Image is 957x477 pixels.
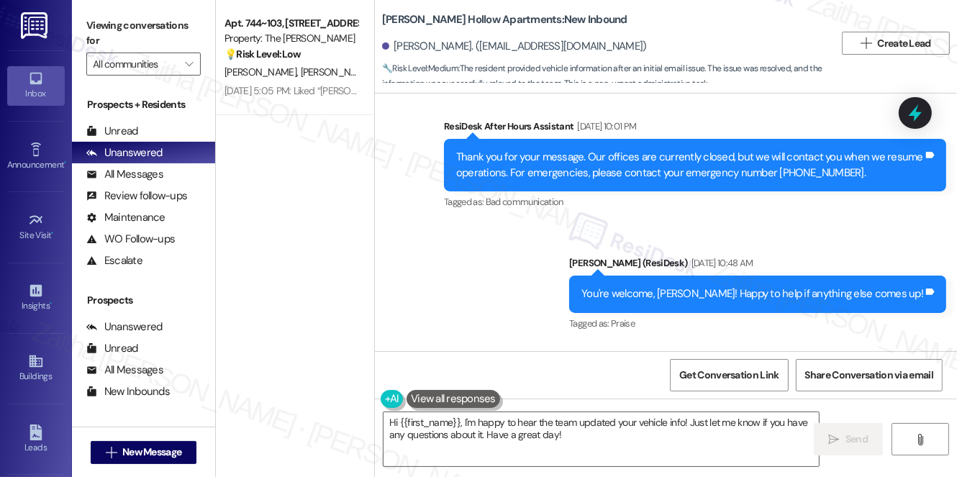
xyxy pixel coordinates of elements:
i:  [829,434,840,445]
a: Site Visit • [7,208,65,247]
button: Share Conversation via email [796,359,943,391]
a: Buildings [7,349,65,388]
div: [PERSON_NAME]. ([EMAIL_ADDRESS][DOMAIN_NAME]) [382,39,647,54]
div: Unread [86,124,138,139]
div: New Inbounds [86,384,170,399]
span: Bad communication [486,196,563,208]
div: WO Follow-ups [86,232,175,247]
div: Unread [86,341,138,356]
div: Prospects + Residents [72,97,215,112]
div: Apt. 744~103, [STREET_ADDRESS][PERSON_NAME] [224,16,358,31]
a: Inbox [7,66,65,105]
div: Thank you for your message. Our offices are currently closed, but we will contact you when we res... [456,150,923,181]
span: [PERSON_NAME] [224,65,301,78]
div: You're welcome, [PERSON_NAME]! Happy to help if anything else comes up! [581,286,923,301]
button: Get Conversation Link [670,359,788,391]
i:  [106,447,117,458]
button: Create Lead [842,32,950,55]
div: Maintenance [86,210,165,225]
div: Prospects [72,293,215,308]
div: [PERSON_NAME] (ResiDesk) [569,255,946,276]
a: Leads [7,420,65,459]
span: • [50,299,52,309]
span: Praise [611,317,635,330]
span: Send [845,432,868,447]
div: [DATE] 10:01 PM [573,119,636,134]
span: : The resident provided vehicle information after an initial email issue. The issue was resolved,... [382,61,835,92]
label: Viewing conversations for [86,14,201,53]
i:  [185,58,193,70]
div: All Messages [86,363,163,378]
img: ResiDesk Logo [21,12,50,39]
span: Get Conversation Link [679,368,779,383]
a: Insights • [7,278,65,317]
input: All communities [93,53,178,76]
div: All Messages [86,167,163,182]
i:  [915,434,925,445]
div: Tagged as: [444,191,946,212]
div: Unanswered [86,319,163,335]
div: ResiDesk After Hours Assistant [444,119,946,139]
span: • [52,228,54,238]
strong: 🔧 Risk Level: Medium [382,63,458,74]
div: [DATE] 10:48 AM [688,255,753,271]
span: Share Conversation via email [805,368,933,383]
div: Property: The [PERSON_NAME] [224,31,358,46]
textarea: Hi {{first_name}}, I'm happy to hear the team updated your vehicle info! Just let me know if you ... [384,412,819,466]
span: New Message [122,445,181,460]
b: [PERSON_NAME] Hollow Apartments: New Inbound [382,12,627,27]
div: Review follow-ups [86,188,187,204]
div: Escalate [86,253,142,268]
span: [PERSON_NAME] [301,65,373,78]
span: • [64,158,66,168]
strong: 💡 Risk Level: Low [224,47,301,60]
span: Create Lead [878,36,931,51]
div: Residents [72,424,215,440]
div: Unanswered [86,145,163,160]
i:  [861,37,871,49]
button: Send [814,423,884,455]
button: New Message [91,441,197,464]
div: Tagged as: [569,313,946,334]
